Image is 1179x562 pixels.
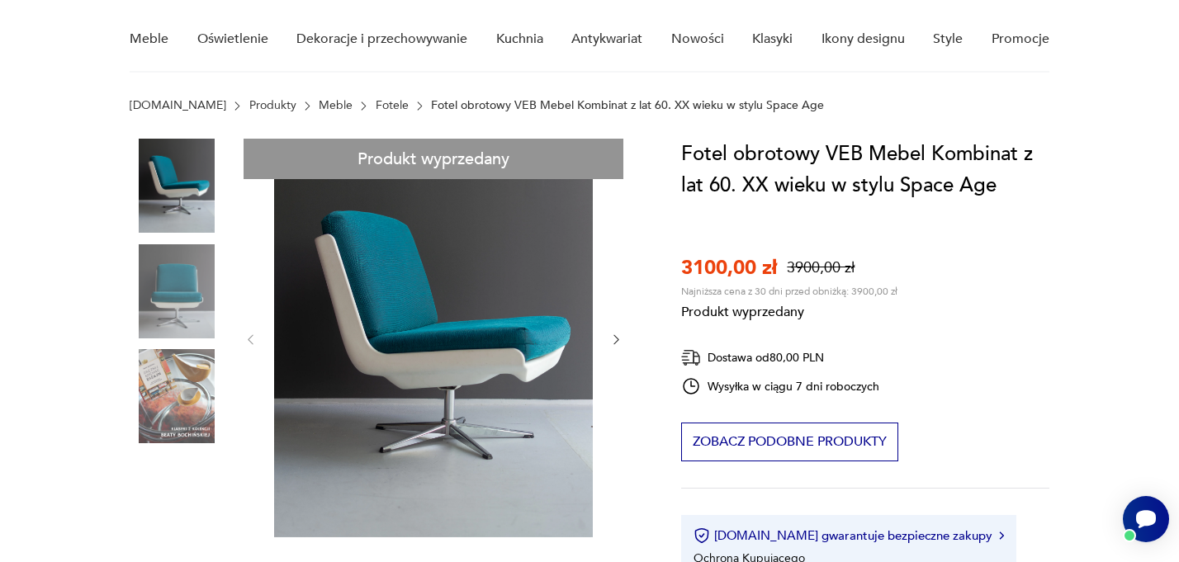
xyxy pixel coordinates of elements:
a: Meble [319,99,353,112]
a: Fotele [376,99,409,112]
a: Meble [130,7,168,71]
button: Zobacz podobne produkty [681,423,898,461]
p: 3100,00 zł [681,254,777,281]
a: Dekoracje i przechowywanie [296,7,467,71]
div: Wysyłka w ciągu 7 dni roboczych [681,376,879,396]
button: [DOMAIN_NAME] gwarantuje bezpieczne zakupy [694,527,1003,544]
a: Produkty [249,99,296,112]
img: Ikona strzałki w prawo [999,531,1004,540]
p: 3900,00 zł [787,257,855,278]
p: Najniższa cena z 30 dni przed obniżką: 3900,00 zł [681,285,897,298]
img: Ikona dostawy [681,347,701,368]
a: Oświetlenie [197,7,268,71]
a: [DOMAIN_NAME] [130,99,226,112]
div: Dostawa od 80,00 PLN [681,347,879,368]
p: Fotel obrotowy VEB Mebel Kombinat z lat 60. XX wieku w stylu Space Age [431,99,824,112]
h1: Fotel obrotowy VEB Mebel Kombinat z lat 60. XX wieku w stylu Space Age [681,139,1049,201]
iframe: Smartsupp widget button [1123,496,1169,542]
a: Style [933,7,963,71]
p: Produkt wyprzedany [681,298,897,321]
a: Klasyki [752,7,793,71]
a: Kuchnia [496,7,543,71]
a: Antykwariat [571,7,642,71]
a: Ikony designu [822,7,905,71]
a: Nowości [671,7,724,71]
a: Promocje [992,7,1049,71]
img: Ikona certyfikatu [694,527,710,544]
